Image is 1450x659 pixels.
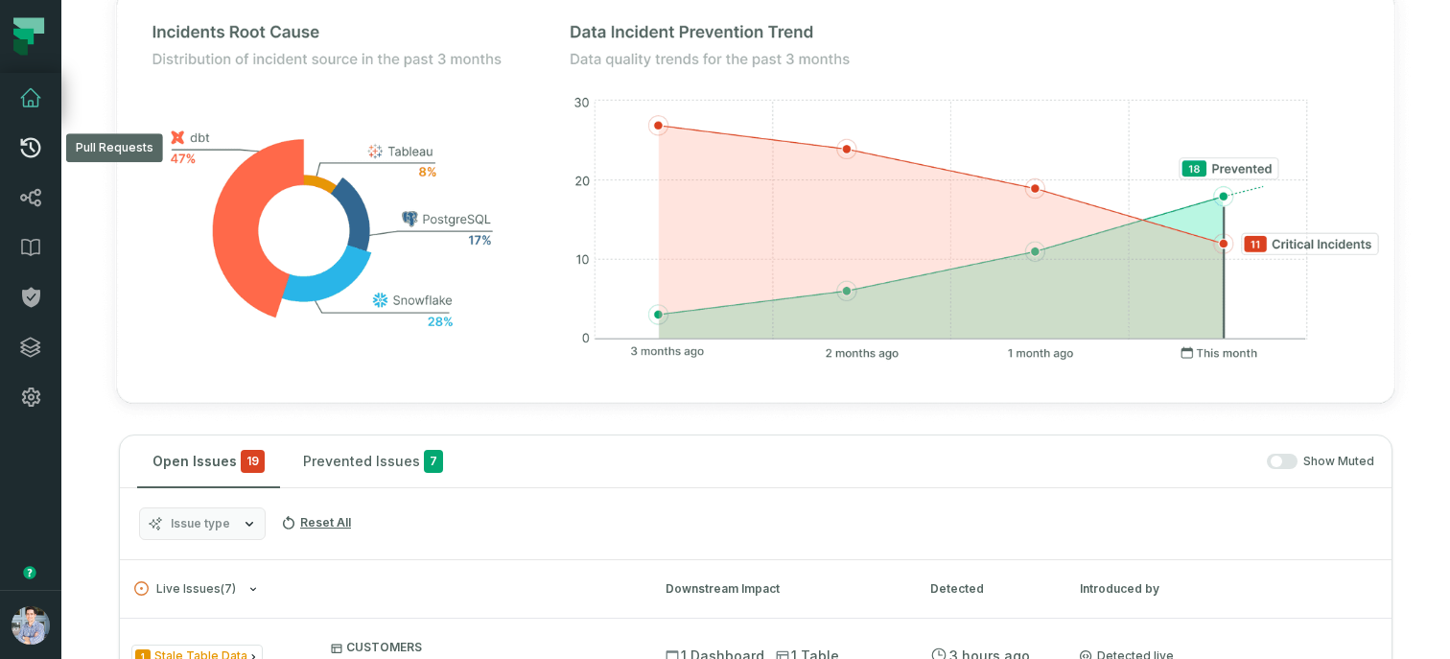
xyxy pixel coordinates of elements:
[12,606,50,645] img: avatar of Alon Nafta
[331,640,630,655] p: CUSTOMERS
[134,581,631,596] button: Live Issues(7)
[134,581,236,596] span: Live Issues ( 7 )
[66,133,163,162] div: Pull Requests
[241,450,265,473] span: critical issues and errors combined
[666,580,896,598] div: Downstream Impact
[273,507,359,538] button: Reset All
[21,564,38,581] div: Tooltip anchor
[424,450,443,473] span: 7
[171,516,230,531] span: Issue type
[137,435,280,487] button: Open Issues
[466,454,1374,470] div: Show Muted
[930,580,1045,598] div: Detected
[288,435,458,487] button: Prevented Issues
[139,507,266,540] button: Issue type
[1080,580,1377,598] div: Introduced by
